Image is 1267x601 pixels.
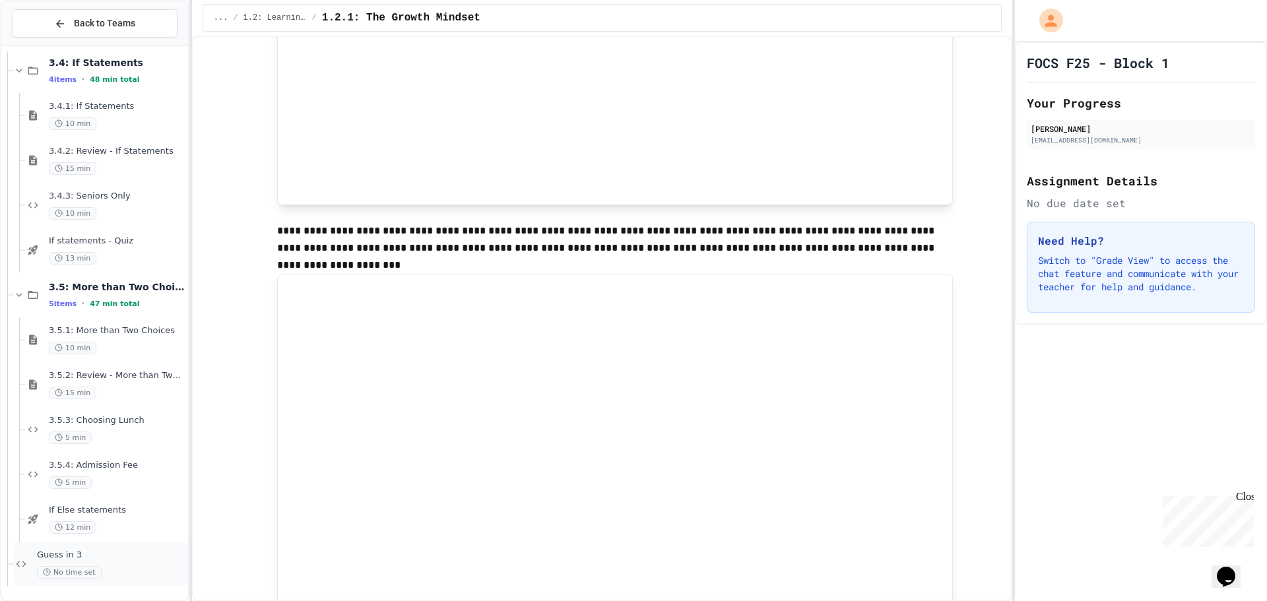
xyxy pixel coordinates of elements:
h1: FOCS F25 - Block 1 [1027,53,1169,72]
span: 3.5.3: Choosing Lunch [49,415,185,426]
span: / [312,13,317,23]
span: No time set [37,566,102,579]
iframe: chat widget [1212,548,1254,588]
span: 1.2: Learning to Solve Hard Problems [244,13,307,23]
span: 3.5.4: Admission Fee [49,460,185,471]
div: My Account [1025,5,1066,36]
span: 3.5.1: More than Two Choices [49,325,185,336]
div: Chat with us now!Close [5,5,91,84]
span: 5 items [49,300,77,308]
h2: Your Progress [1027,94,1255,112]
span: 15 min [49,162,96,175]
span: 1.2.1: The Growth Mindset [322,10,480,26]
span: Back to Teams [74,16,135,30]
span: ... [214,13,228,23]
span: If statements - Quiz [49,236,185,247]
h2: Assignment Details [1027,172,1255,190]
span: 3.5: More than Two Choices [49,281,185,293]
button: Back to Teams [12,9,178,38]
p: Switch to "Grade View" to access the chat feature and communicate with your teacher for help and ... [1038,254,1244,294]
span: 15 min [49,387,96,399]
iframe: chat widget [1157,491,1254,547]
span: 3.5.2: Review - More than Two Choices [49,370,185,381]
span: • [82,74,84,84]
span: 12 min [49,521,96,534]
span: 3.4: If Statements [49,57,185,69]
span: 10 min [49,117,96,130]
div: No due date set [1027,195,1255,211]
span: Guess in 3 [37,550,185,561]
span: 13 min [49,252,96,265]
span: 5 min [49,431,92,444]
span: 4 items [49,75,77,84]
span: 3.4.2: Review - If Statements [49,146,185,157]
span: 5 min [49,476,92,489]
span: 47 min total [90,300,139,308]
span: 3.4.3: Seniors Only [49,191,185,202]
span: 3.4.1: If Statements [49,101,185,112]
span: 48 min total [90,75,139,84]
span: 10 min [49,342,96,354]
div: [PERSON_NAME] [1031,123,1251,135]
div: [EMAIL_ADDRESS][DOMAIN_NAME] [1031,135,1251,145]
span: If Else statements [49,505,185,516]
span: / [233,13,238,23]
h3: Need Help? [1038,233,1244,249]
span: 10 min [49,207,96,220]
span: • [82,298,84,309]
